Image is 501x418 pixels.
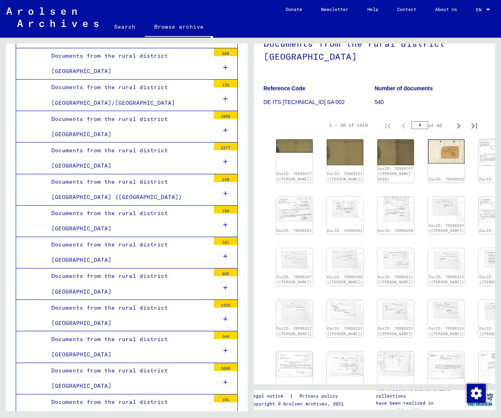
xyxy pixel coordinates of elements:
[327,351,363,377] img: 002.jpg
[264,85,306,91] b: Reference Code
[466,383,485,402] div: Change consent
[378,275,413,285] a: DocID: 70996211 ([PERSON_NAME])
[276,300,313,325] img: 001.jpg
[46,237,210,268] div: Documents from the rural district [GEOGRAPHIC_DATA]
[145,17,213,38] a: Browse archive
[428,300,465,325] img: 001.jpg
[6,7,98,27] img: Arolsen_neg.svg
[412,122,451,129] div: of 48
[276,248,313,274] img: 001.jpg
[375,85,433,91] b: Number of documents
[264,98,374,106] p: DE ITS [TECHNICAL_ID] SA 002
[476,7,485,13] span: EN
[46,111,210,142] div: Documents from the rural district [GEOGRAPHIC_DATA]
[378,166,413,181] a: DocID: 70969747 ([PERSON_NAME] SAID)
[46,48,210,79] div: Documents from the rural district [GEOGRAPHIC_DATA]
[214,174,237,182] div: 249
[429,177,464,181] a: DocID: 70990532
[277,172,312,181] a: DocID: 70969677 ([PERSON_NAME])
[327,300,363,325] img: 001.jpg
[214,48,237,56] div: 569
[214,80,237,88] div: 133
[465,390,495,409] img: yv_logo.png
[105,17,145,36] a: Search
[214,394,237,402] div: 191
[276,139,313,152] img: 001.jpg
[451,117,466,133] button: Next page
[46,363,210,394] div: Documents from the rural district [GEOGRAPHIC_DATA]
[214,142,237,150] div: 1277
[428,351,465,380] img: 004.jpg
[377,139,414,165] img: 001.jpg
[250,392,290,400] a: Legal notice
[46,143,210,173] div: Documents from the rural district [GEOGRAPHIC_DATA]
[429,326,464,336] a: DocID: 70996224 ([PERSON_NAME])
[327,172,363,181] a: DocID: 70969744 ([PERSON_NAME])
[377,351,414,377] img: 003.jpg
[378,228,413,233] a: DocID: 70996250
[327,248,363,274] img: 001.jpg
[46,206,210,236] div: Documents from the rural district [GEOGRAPHIC_DATA]
[329,122,368,129] div: 1 – 30 of 1419
[277,326,312,336] a: DocID: 70996217 ([PERSON_NAME])
[376,385,465,400] p: The Arolsen Archives online collections
[380,117,396,133] button: First page
[277,275,312,285] a: DocID: 70996207 ([PERSON_NAME])
[46,268,210,299] div: Documents from the rural district [GEOGRAPHIC_DATA]
[214,268,237,276] div: 895
[46,300,210,331] div: Documents from the rural district [GEOGRAPHIC_DATA]
[327,139,363,165] img: 001.jpg
[214,363,237,371] div: 1069
[377,197,414,222] img: 001.jpg
[467,384,486,403] img: Change consent
[46,80,210,110] div: Documents from the rural district [GEOGRAPHIC_DATA]/[GEOGRAPHIC_DATA]
[276,197,313,222] img: 001.jpg
[46,332,210,362] div: Documents from the rural district [GEOGRAPHIC_DATA]
[466,117,482,133] button: Last page
[293,392,347,400] a: Privacy policy
[327,197,363,222] img: 001.jpg
[429,275,464,285] a: DocID: 70996213 ([PERSON_NAME])
[327,326,363,336] a: DocID: 70996221 ([PERSON_NAME])
[327,275,363,285] a: DocID: 70996208 ([PERSON_NAME])
[214,300,237,308] div: 1333
[376,400,465,414] p: have been realized in partnership with
[277,228,312,233] a: DocID: 70996261
[378,326,413,336] a: DocID: 70996223 ([PERSON_NAME])
[214,237,237,245] div: 321
[428,248,465,274] img: 001.jpg
[429,223,464,233] a: DocID: 70996204 ([PERSON_NAME])
[377,248,414,274] img: 001.jpg
[396,117,412,133] button: Previous page
[327,228,363,233] a: DocID: 70996201
[375,98,485,106] p: 540
[428,197,465,222] img: 001.jpg
[250,400,347,407] p: Copyright © Arolsen Archives, 2021
[250,392,347,400] div: |
[214,206,237,214] div: 150
[428,139,465,163] img: 001.jpg
[276,351,313,377] img: 001.jpg
[264,26,486,73] h1: Documents from the rural district [GEOGRAPHIC_DATA]
[46,174,210,205] div: Documents from the rural district [GEOGRAPHIC_DATA] ([GEOGRAPHIC_DATA])
[214,331,237,339] div: 344
[377,300,414,325] img: 001.jpg
[214,111,237,119] div: 1056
